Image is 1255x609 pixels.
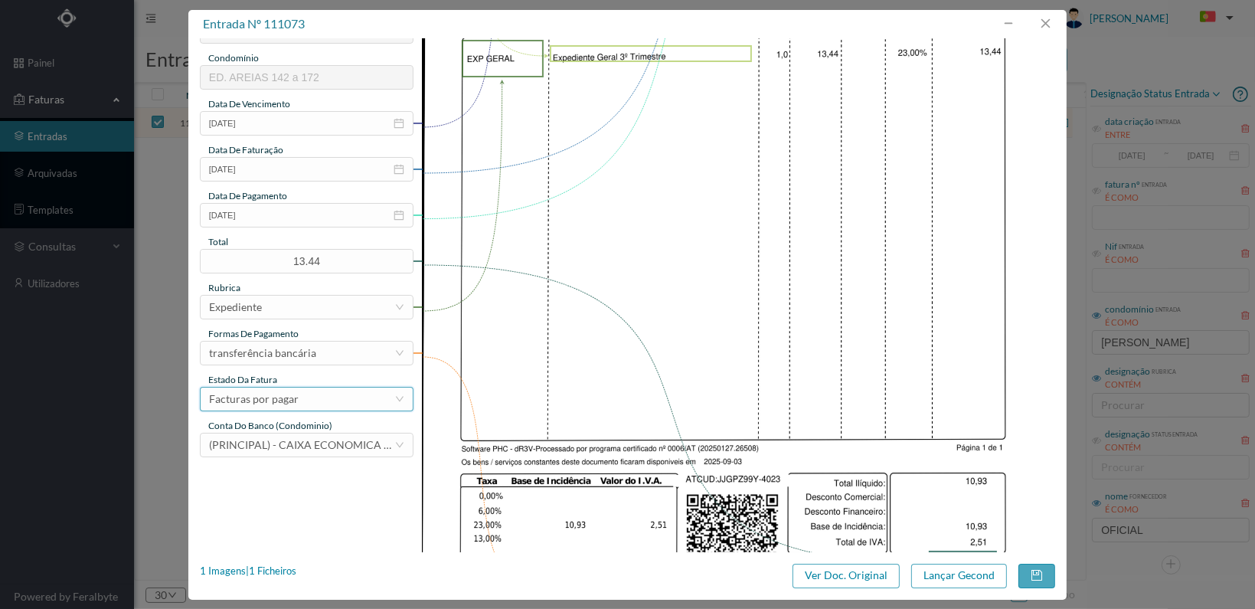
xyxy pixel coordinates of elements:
i: icon: calendar [394,210,404,221]
i: icon: down [395,395,404,404]
i: icon: down [395,440,404,450]
span: data de pagamento [208,190,287,201]
div: Expediente [209,296,262,319]
span: Formas de Pagamento [208,328,299,339]
span: data de faturação [208,144,283,156]
span: rubrica [208,282,240,293]
span: entrada nº 111073 [203,16,305,31]
button: PT [1188,5,1240,30]
span: (PRINCIPAL) - CAIXA ECONOMICA MONTEPIO GERAL ([FINANCIAL_ID]) [209,438,565,451]
i: icon: calendar [394,118,404,129]
i: icon: down [395,303,404,312]
i: icon: calendar [394,164,404,175]
i: icon: down [395,349,404,358]
div: 1 Imagens | 1 Ficheiros [200,564,296,579]
div: Facturas por pagar [209,388,299,411]
div: transferência bancária [209,342,316,365]
span: estado da fatura [208,374,277,385]
span: condomínio [208,52,259,64]
span: conta do banco (condominio) [208,420,332,431]
button: Ver Doc. Original [793,564,900,588]
span: total [208,236,228,247]
span: data de vencimento [208,98,290,110]
button: Lançar Gecond [911,564,1007,588]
